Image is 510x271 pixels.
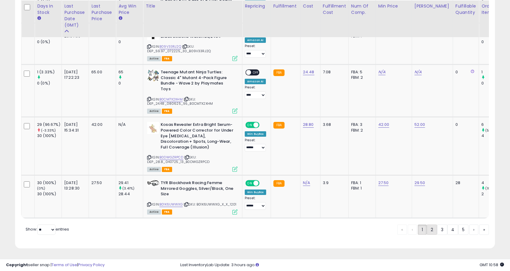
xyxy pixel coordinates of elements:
[245,190,266,195] div: Win BuyBox
[323,180,344,186] div: 3.9
[245,79,266,84] div: Amazon AI
[414,3,450,9] div: [PERSON_NAME]
[37,133,61,139] div: 30 (100%)
[118,16,122,21] small: Avg Win Price.
[427,225,437,235] a: 2
[481,180,506,186] div: 4
[323,69,344,75] div: 7.08
[485,186,497,191] small: (100%)
[147,44,211,53] span: | SKU: DEP_59.97_072225_30_B09V33RJ2Q
[147,155,209,164] span: | SKU: DEP_28.8_040725_13_B0DWGZRPCD
[118,191,143,197] div: 28.44
[323,122,344,127] div: 3.68
[458,225,468,235] a: 5
[147,69,159,81] img: 51x044hthDL._SL40_.jpg
[259,123,268,128] span: OFF
[147,180,238,214] div: ASIN:
[245,37,266,43] div: Amazon AI
[37,3,59,16] div: Days In Stock
[122,186,134,191] small: (3.41%)
[91,180,111,186] div: 27.50
[159,202,183,207] a: B01K6UWWXG
[37,39,61,45] div: 0 (0%)
[418,225,427,235] a: 1
[37,81,61,86] div: 0 (0%)
[147,109,161,114] span: All listings currently available for purchase on Amazon
[147,28,238,60] div: ASIN:
[64,122,84,133] div: [DATE] 15:34:31
[473,227,474,233] span: ›
[245,44,266,58] div: Preset:
[37,16,41,21] small: Days In Stock.
[378,122,389,128] a: 42.00
[378,69,386,75] a: N/A
[455,3,476,16] div: Fulfillable Quantity
[184,202,236,207] span: | SKU: B01K6UWWXG_X_X_1201
[147,122,238,171] div: ASIN:
[259,181,268,186] span: OFF
[147,122,159,134] img: 31y6xwKp-sL._SL40_.jpg
[481,81,506,86] div: 0
[246,181,253,186] span: ON
[481,69,506,75] div: 1
[118,180,143,186] div: 29.41
[147,167,161,172] span: All listings currently available for purchase on Amazon
[162,209,172,215] span: FBA
[159,97,183,102] a: B0CM7X2XHM
[147,209,161,215] span: All listings currently available for purchase on Amazon
[378,180,389,186] a: 27.50
[162,56,172,61] span: FBA
[159,155,183,160] a: B0DWGZRPCD
[351,75,371,80] div: FBM: 2
[245,3,268,9] div: Repricing
[481,3,503,16] div: Ordered Items
[414,122,425,128] a: 52.00
[273,180,285,187] small: FBA
[64,180,84,191] div: [DATE] 13:28:30
[162,167,172,172] span: FBA
[78,262,105,268] a: Privacy Policy
[351,180,371,186] div: FBA: 1
[161,122,234,151] b: Kosas Revealer Extra Bright Serum-Powered Color Corrector for Under Eye [MEDICAL_DATA], Discolora...
[118,39,143,45] div: 0
[118,3,140,16] div: Avg Win Price
[480,262,504,268] span: 2025-08-17 10:58 GMT
[64,69,84,80] div: [DATE] 17:22:23
[483,227,485,233] span: »
[37,191,61,197] div: 30 (100%)
[26,226,69,232] span: Show: entries
[161,180,234,199] b: TYR Blackhawk Racing Femme Mirrored Goggles, Silver/Black, One Size
[273,69,285,76] small: FBA
[245,138,266,152] div: Preset:
[303,69,314,75] a: 24.48
[91,3,113,22] div: Last Purchase Price
[303,3,318,9] div: Cost
[455,180,474,186] div: 28
[251,70,261,75] span: OFF
[351,186,371,191] div: FBM: 1
[147,69,238,113] div: ASIN:
[37,122,61,127] div: 29 (96.67%)
[273,3,298,9] div: Fulfillment
[246,123,253,128] span: ON
[6,262,105,268] div: seller snap | |
[378,3,409,9] div: Min Price
[64,3,86,28] div: Last Purchase Date (GMT)
[481,191,506,197] div: 2
[159,44,181,49] a: B09V33RJ2Q
[455,122,474,127] div: 0
[303,122,314,128] a: 28.80
[351,128,371,133] div: FBM: 2
[303,180,310,186] a: N/A
[481,133,506,139] div: 4
[351,122,371,127] div: FBA: 3
[323,3,346,16] div: Fulfillment Cost
[481,122,506,127] div: 6
[447,225,458,235] a: 4
[91,122,111,127] div: 42.00
[351,3,373,16] div: Num of Comp.
[6,262,28,268] strong: Copyright
[118,69,143,75] div: 65
[455,69,474,75] div: 0
[351,69,371,75] div: FBA: 5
